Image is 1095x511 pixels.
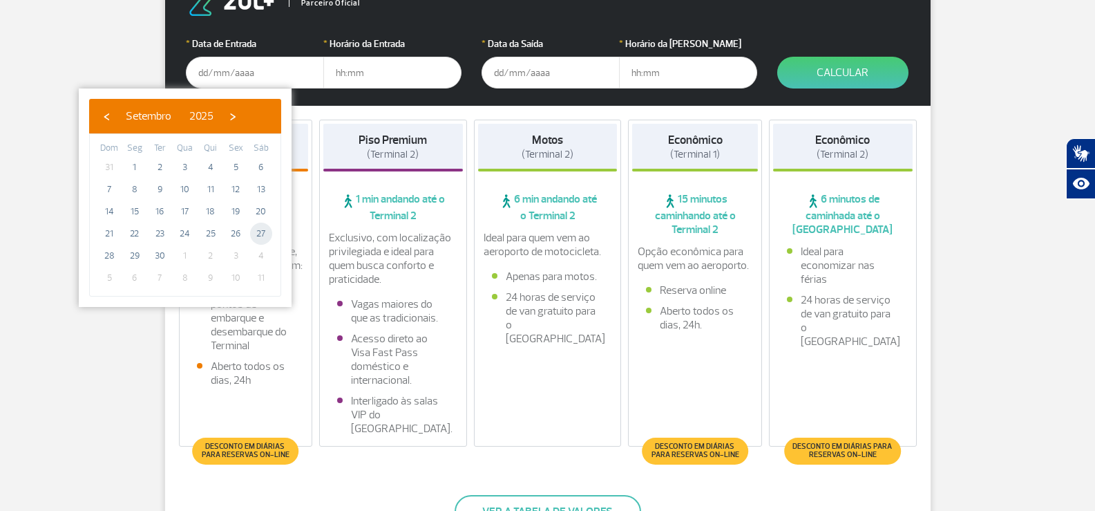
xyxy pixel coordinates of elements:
th: weekday [173,141,198,156]
span: Setembro [126,109,171,123]
span: 7 [98,178,120,201]
span: 21 [98,223,120,245]
button: Calcular [777,57,908,89]
th: weekday [248,141,274,156]
span: 6 [124,267,146,289]
span: 18 [200,201,222,223]
strong: Motos [532,133,563,147]
span: Desconto em diárias para reservas on-line [791,443,894,459]
span: Desconto em diárias para reservas on-line [200,443,292,459]
th: weekday [97,141,122,156]
span: (Terminal 2) [817,148,868,161]
li: Vagas maiores do que as tradicionais. [337,297,449,325]
input: dd/mm/aaaa [482,57,620,89]
th: weekday [147,141,173,156]
button: Abrir recursos assistivos. [1066,169,1095,199]
span: (Terminal 1) [670,148,720,161]
bs-datepicker-navigation-view: ​ ​ ​ [96,107,243,121]
span: 4 [250,245,272,267]
li: Aberto todos os dias, 24h. [646,304,744,332]
span: 27 [250,223,272,245]
input: hh:mm [619,57,757,89]
span: 2 [200,245,222,267]
span: 3 [174,156,196,178]
li: Ideal para economizar nas férias [787,245,899,286]
span: 5 [225,156,247,178]
p: Opção econômica para quem vem ao aeroporto. [638,245,752,272]
span: 1 min andando até o Terminal 2 [323,192,463,223]
span: 6 [250,156,272,178]
input: hh:mm [323,57,461,89]
span: 31 [98,156,120,178]
li: Aberto todos os dias, 24h [197,360,295,387]
span: 4 [200,156,222,178]
span: 15 minutos caminhando até o Terminal 2 [632,192,758,236]
li: Fácil acesso aos pontos de embarque e desembarque do Terminal [197,284,295,353]
span: 25 [200,223,222,245]
span: 11 [200,178,222,201]
bs-datepicker-container: calendar [79,89,292,307]
span: 16 [149,201,171,223]
span: Desconto em diárias para reservas on-line [649,443,741,459]
th: weekday [223,141,249,156]
button: 2025 [180,106,222,127]
span: 15 [124,201,146,223]
span: 30 [149,245,171,267]
li: Reserva online [646,284,744,297]
li: Apenas para motos. [492,270,604,284]
label: Horário da [PERSON_NAME] [619,37,757,51]
span: 13 [250,178,272,201]
span: 2 [149,156,171,178]
label: Data de Entrada [186,37,324,51]
span: 6 minutos de caminhada até o [GEOGRAPHIC_DATA] [773,192,913,236]
th: weekday [198,141,223,156]
label: Horário da Entrada [323,37,461,51]
span: 28 [98,245,120,267]
span: 23 [149,223,171,245]
span: 5 [98,267,120,289]
span: (Terminal 2) [367,148,419,161]
strong: Econômico [815,133,870,147]
span: 19 [225,201,247,223]
span: 1 [124,156,146,178]
li: Interligado às salas VIP do [GEOGRAPHIC_DATA]. [337,394,449,436]
div: Plugin de acessibilidade da Hand Talk. [1066,138,1095,199]
label: Data da Saída [482,37,620,51]
span: 7 [149,267,171,289]
span: 2025 [189,109,213,123]
span: 14 [98,201,120,223]
button: Abrir tradutor de língua de sinais. [1066,138,1095,169]
span: (Terminal 2) [522,148,573,161]
span: 10 [225,267,247,289]
p: Ideal para quem vem ao aeroporto de motocicleta. [484,231,612,259]
span: 29 [124,245,146,267]
span: 8 [124,178,146,201]
span: 9 [200,267,222,289]
li: 24 horas de serviço de van gratuito para o [GEOGRAPHIC_DATA] [787,293,899,349]
strong: Piso Premium [359,133,427,147]
strong: Econômico [668,133,723,147]
li: Acesso direto ao Visa Fast Pass doméstico e internacional. [337,332,449,387]
button: ‹ [96,106,117,127]
span: 6 min andando até o Terminal 2 [478,192,618,223]
button: › [222,106,243,127]
span: 12 [225,178,247,201]
th: weekday [122,141,148,156]
span: 10 [174,178,196,201]
span: 24 [174,223,196,245]
button: Setembro [117,106,180,127]
span: 20 [250,201,272,223]
span: 8 [174,267,196,289]
span: 3 [225,245,247,267]
span: 26 [225,223,247,245]
span: 9 [149,178,171,201]
input: dd/mm/aaaa [186,57,324,89]
li: 24 horas de serviço de van gratuito para o [GEOGRAPHIC_DATA] [492,290,604,346]
span: 11 [250,267,272,289]
p: Exclusivo, com localização privilegiada e ideal para quem busca conforto e praticidade. [329,231,457,286]
span: 17 [174,201,196,223]
span: 1 [174,245,196,267]
span: 22 [124,223,146,245]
